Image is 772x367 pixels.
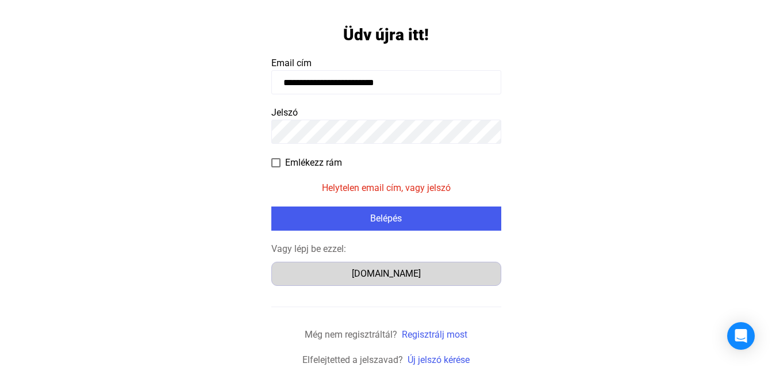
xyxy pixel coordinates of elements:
[271,107,298,118] span: Jelszó
[343,25,429,45] h1: Üdv újra itt!
[271,58,312,68] span: Email cím
[271,242,501,256] div: Vagy lépj be ezzel:
[271,207,501,231] button: Belépés
[271,268,501,279] a: [DOMAIN_NAME]
[727,322,755,350] div: Open Intercom Messenger
[275,267,497,281] div: [DOMAIN_NAME]
[305,329,397,340] span: Még nem regisztráltál?
[402,329,467,340] a: Regisztrálj most
[322,181,451,195] mat-error: Helytelen email cím, vagy jelszó
[275,212,498,225] div: Belépés
[271,262,501,286] button: [DOMAIN_NAME]
[302,354,403,365] span: Elfelejtetted a jelszavad?
[285,156,342,170] span: Emlékezz rám
[408,354,470,365] a: Új jelszó kérése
